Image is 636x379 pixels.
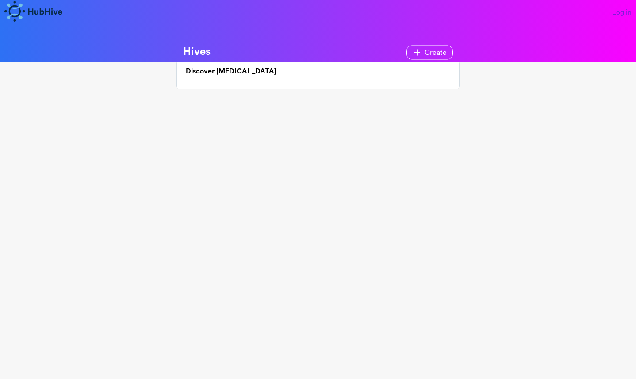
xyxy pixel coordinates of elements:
p: Create [425,47,447,58]
a: Log in [612,8,632,17]
img: hub hive connect logo [4,1,65,22]
h2: Discover [MEDICAL_DATA] [186,67,450,76]
h1: Hives [183,46,211,60]
img: plus icon [412,47,422,58]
